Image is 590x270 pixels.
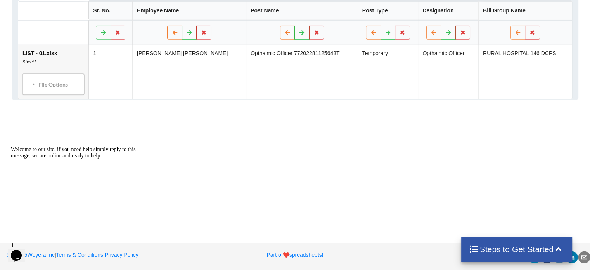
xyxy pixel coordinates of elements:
[6,252,55,258] a: 2025Woyera Inc
[266,252,323,258] a: Part ofheartspreadsheets!
[566,251,578,263] div: linkedin
[8,239,33,262] iframe: chat widget
[3,3,128,15] span: Welcome to our site, if you need help simply reply to this message, we are online and ready to help.
[358,45,418,99] td: Temporary
[88,45,132,99] td: 1
[469,244,565,254] h4: Steps to Get Started
[246,1,358,20] th: Post Name
[8,143,147,235] iframe: chat widget
[88,1,132,20] th: Sr. No.
[541,251,553,263] div: facebook
[18,45,88,99] td: LIST - 01.xlsx
[3,3,143,16] div: Welcome to our site, if you need help simply reply to this message, we are online and ready to help.
[418,45,478,99] td: Opthalmic Officer
[358,1,418,20] th: Post Type
[132,45,246,99] td: [PERSON_NAME] [PERSON_NAME]
[6,251,193,259] p: | |
[553,251,566,263] div: reddit
[418,1,478,20] th: Designation
[22,59,36,64] i: Sheet1
[246,45,358,99] td: Opthalmic Officer 77202281125643T
[25,76,82,92] div: File Options
[132,1,246,20] th: Employee Name
[528,251,541,263] div: twitter
[56,252,103,258] a: Terms & Conditions
[283,252,289,258] span: heart
[105,252,138,258] a: Privacy Policy
[478,1,572,20] th: Bill Group Name
[478,45,572,99] td: RURAL HOSPITAL 146 DCPS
